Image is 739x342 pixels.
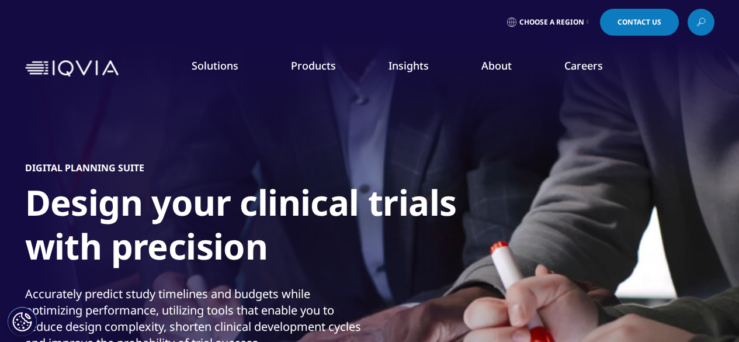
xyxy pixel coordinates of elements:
[8,307,37,336] button: Cookies Settings
[617,19,661,26] span: Contact Us
[25,162,144,174] h5: DIGITAL PLANNING SUITE
[481,58,512,72] a: About
[192,58,238,72] a: Solutions
[25,181,463,275] h1: Design your clinical trials with precision
[564,58,603,72] a: Careers
[519,18,584,27] span: Choose a Region
[25,60,119,77] img: IQVIA Healthcare Information Technology and Pharma Clinical Research Company
[388,58,429,72] a: Insights
[123,41,714,96] nav: Primary
[291,58,336,72] a: Products
[600,9,679,36] a: Contact Us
